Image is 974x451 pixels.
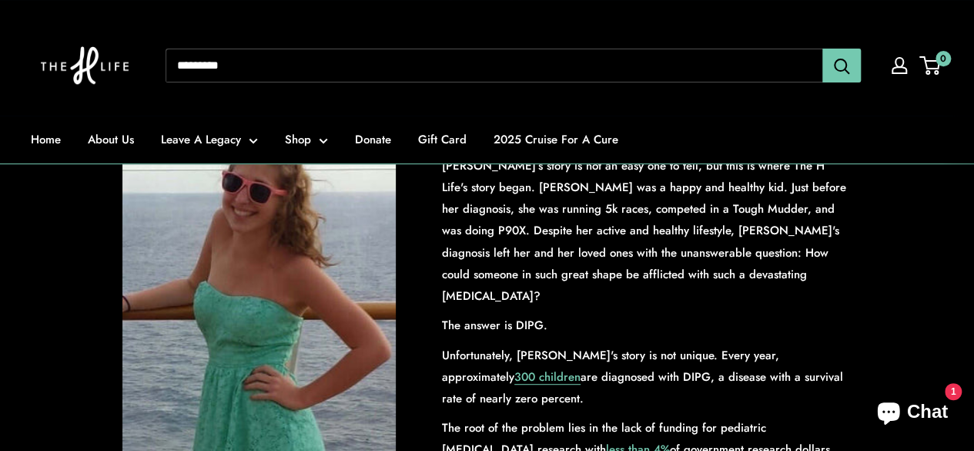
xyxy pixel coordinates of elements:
a: Leave A Legacy [161,129,258,150]
input: Search... [166,49,822,82]
a: 300 children [514,369,581,385]
a: Home [31,129,61,150]
p: The answer is DIPG. [442,315,852,336]
a: Gift Card [418,129,467,150]
a: About Us [88,129,134,150]
button: Search [822,49,861,82]
a: Donate [355,129,391,150]
a: 0 [921,56,940,75]
p: [PERSON_NAME]’s story is not an easy one to tell, but this is where The H Life's story began. [PE... [442,155,852,306]
p: Unfortunately, [PERSON_NAME]'s story is not unique. Every year, approximately are diagnosed with ... [442,345,852,409]
img: The H Life [31,15,139,116]
span: 0 [936,51,951,66]
a: Shop [285,129,328,150]
a: My account [892,57,907,74]
inbox-online-store-chat: Shopify online store chat [863,389,962,439]
a: 2025 Cruise For A Cure [494,129,618,150]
